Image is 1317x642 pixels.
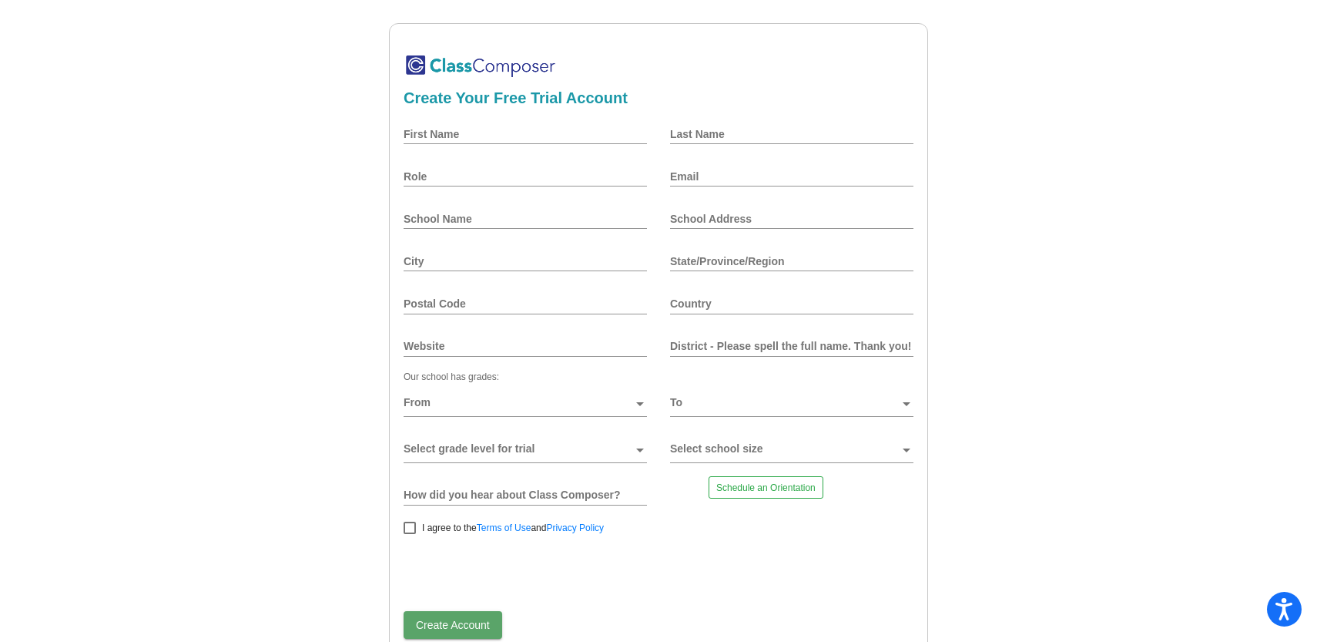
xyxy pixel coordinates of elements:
[404,542,638,602] iframe: reCAPTCHA
[404,611,502,639] button: Create Account
[404,371,499,382] mat-label: Our school has grades:
[404,89,913,107] h2: Create Your Free Trial Account
[422,519,604,537] span: I agree to the and
[477,523,531,533] a: Terms of Use
[546,523,604,533] a: Privacy Policy
[416,619,490,631] span: Create Account
[709,476,823,499] a: Schedule an Orientation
